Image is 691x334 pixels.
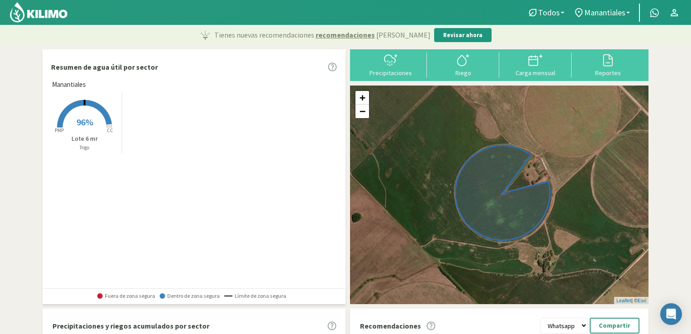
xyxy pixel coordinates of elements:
span: Límite de zona segura [224,293,286,299]
button: Revisar ahora [434,28,492,43]
p: Recomendaciones [360,320,421,331]
p: Precipitaciones y riegos acumulados por sector [52,320,209,331]
tspan: CC [107,127,113,134]
span: Manantiales [584,8,625,17]
button: Riego [427,52,499,76]
a: Esri [638,298,646,303]
button: Carga mensual [499,52,572,76]
img: Kilimo [9,1,68,23]
tspan: PMP [55,127,64,134]
div: Precipitaciones [357,70,424,76]
a: Leaflet [616,298,631,303]
div: Carga mensual [502,70,569,76]
button: Precipitaciones [355,52,427,76]
button: Compartir [590,318,639,334]
div: Open Intercom Messenger [660,303,682,325]
span: Fuera de zona segura [97,293,155,299]
span: recomendaciones [316,29,375,40]
span: Manantiales [52,80,86,90]
p: Resumen de agua útil por sector [51,62,158,72]
div: Riego [430,70,497,76]
p: Tienes nuevas recomendaciones [214,29,431,40]
p: Lote 6 mr [47,134,122,143]
span: Todos [538,8,560,17]
span: 96% [76,116,93,128]
button: Reportes [572,52,644,76]
p: Trigo [47,144,122,152]
span: [PERSON_NAME] [376,29,431,40]
div: Reportes [574,70,641,76]
span: Dentro de zona segura [160,293,220,299]
a: Zoom in [355,91,369,105]
p: Compartir [599,320,630,331]
a: Zoom out [355,105,369,118]
p: Revisar ahora [443,31,483,40]
div: | © [614,297,648,305]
